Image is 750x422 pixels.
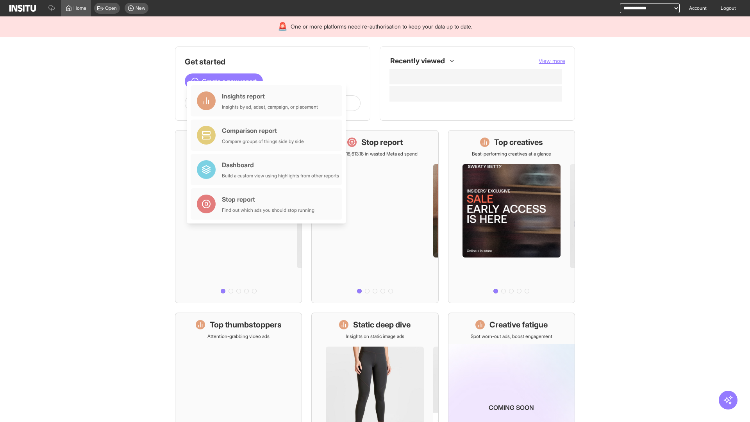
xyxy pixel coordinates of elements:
[472,151,551,157] p: Best-performing creatives at a glance
[136,5,145,11] span: New
[185,56,361,67] h1: Get started
[222,126,304,135] div: Comparison report
[291,23,472,30] span: One or more platforms need re-authorisation to keep your data up to date.
[278,21,287,32] div: 🚨
[539,57,565,64] span: View more
[353,319,411,330] h1: Static deep dive
[222,207,314,213] div: Find out which ads you should stop running
[9,5,36,12] img: Logo
[73,5,86,11] span: Home
[332,151,418,157] p: Save £16,613.18 in wasted Meta ad spend
[361,137,403,148] h1: Stop report
[539,57,565,65] button: View more
[222,160,339,170] div: Dashboard
[207,333,270,340] p: Attention-grabbing video ads
[448,130,575,303] a: Top creativesBest-performing creatives at a glance
[210,319,282,330] h1: Top thumbstoppers
[222,104,318,110] div: Insights by ad, adset, campaign, or placement
[494,137,543,148] h1: Top creatives
[311,130,438,303] a: Stop reportSave £16,613.18 in wasted Meta ad spend
[222,195,314,204] div: Stop report
[346,333,404,340] p: Insights on static image ads
[185,73,263,89] button: Create a new report
[105,5,117,11] span: Open
[175,130,302,303] a: What's live nowSee all active ads instantly
[222,138,304,145] div: Compare groups of things side by side
[222,91,318,101] div: Insights report
[222,173,339,179] div: Build a custom view using highlights from other reports
[202,77,257,86] span: Create a new report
